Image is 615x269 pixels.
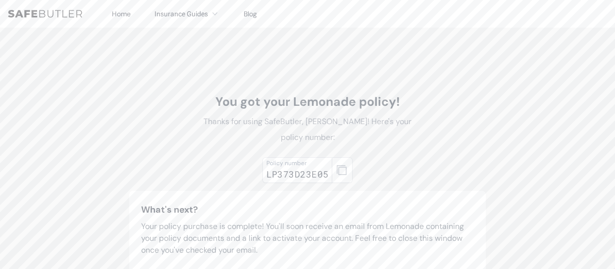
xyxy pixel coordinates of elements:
[244,9,257,18] a: Blog
[141,203,474,217] h3: What's next?
[154,8,220,20] button: Insurance Guides
[8,10,82,18] img: SafeButler Text Logo
[112,9,131,18] a: Home
[266,167,329,181] div: LP373D23E05
[266,159,329,167] div: Policy number
[197,114,418,145] p: Thanks for using SafeButler, [PERSON_NAME]! Here's your policy number:
[197,94,418,110] h1: You got your Lemonade policy!
[141,221,474,256] p: Your policy purchase is complete! You'll soon receive an email from Lemonade containing your poli...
